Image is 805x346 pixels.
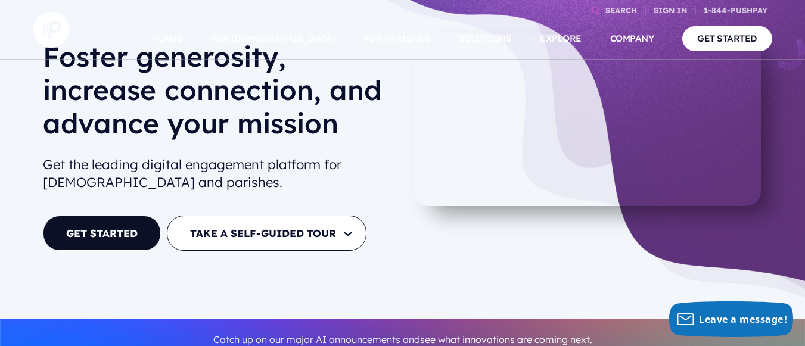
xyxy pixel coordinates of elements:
[682,26,772,51] a: GET STARTED
[459,18,512,60] a: SOLUTIONS
[43,40,393,149] h1: Foster generosity, increase connection, and advance your mission
[167,216,366,251] button: TAKE A SELF-GUIDED TOUR
[43,151,393,197] h2: Get the leading digital engagement platform for [DEMOGRAPHIC_DATA] and parishes.
[540,18,582,60] a: EXPLORE
[669,301,793,337] button: Leave a message!
[211,18,335,60] a: FOR [DEMOGRAPHIC_DATA]
[420,333,592,345] a: see what innovations are coming next.
[699,313,787,326] span: Leave a message!
[610,18,654,60] a: COMPANY
[153,18,182,60] a: PLANS
[364,18,430,60] a: FOR PARISHES
[43,216,161,251] a: GET STARTED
